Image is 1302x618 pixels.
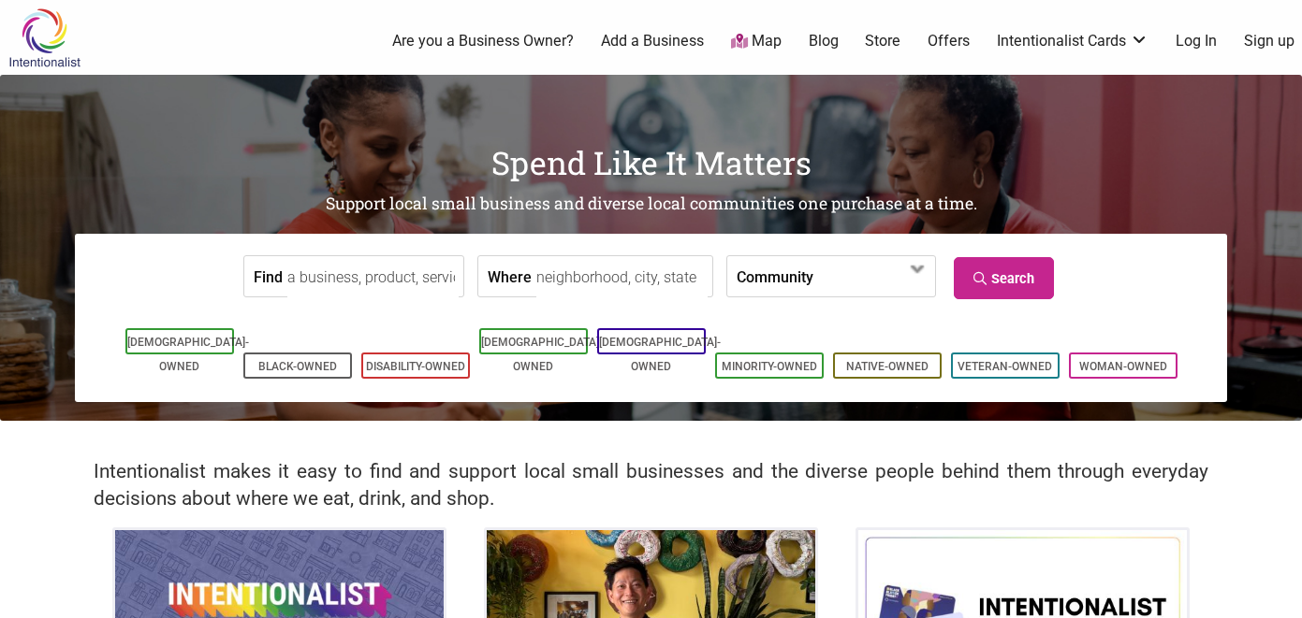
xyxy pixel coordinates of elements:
a: Search [954,257,1054,299]
label: Find [254,256,283,296]
a: Are you a Business Owner? [392,31,574,51]
label: Community [737,256,813,296]
a: Add a Business [601,31,704,51]
a: [DEMOGRAPHIC_DATA]-Owned [481,336,603,373]
input: neighborhood, city, state [536,256,708,298]
label: Where [488,256,532,296]
a: Minority-Owned [722,360,817,373]
a: Map [731,31,782,52]
a: [DEMOGRAPHIC_DATA]-Owned [127,336,249,373]
h2: Intentionalist makes it easy to find and support local small businesses and the diverse people be... [94,458,1208,512]
a: Offers [928,31,970,51]
input: a business, product, service [287,256,459,298]
a: Store [865,31,900,51]
a: Disability-Owned [366,360,465,373]
a: Intentionalist Cards [997,31,1148,51]
a: Veteran-Owned [958,360,1052,373]
a: Sign up [1244,31,1295,51]
a: Log In [1176,31,1217,51]
a: Native-Owned [846,360,929,373]
a: Blog [809,31,839,51]
a: [DEMOGRAPHIC_DATA]-Owned [599,336,721,373]
a: Black-Owned [258,360,337,373]
a: Woman-Owned [1079,360,1167,373]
